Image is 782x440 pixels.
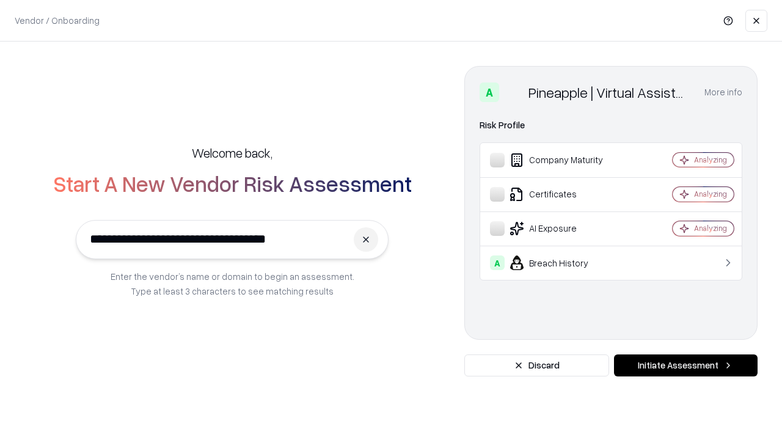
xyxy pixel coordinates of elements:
[490,255,636,270] div: Breach History
[480,118,742,133] div: Risk Profile
[111,269,354,298] p: Enter the vendor’s name or domain to begin an assessment. Type at least 3 characters to see match...
[694,155,727,165] div: Analyzing
[490,221,636,236] div: AI Exposure
[614,354,758,376] button: Initiate Assessment
[504,82,524,102] img: Pineapple | Virtual Assistant Agency
[694,223,727,233] div: Analyzing
[480,82,499,102] div: A
[490,153,636,167] div: Company Maturity
[15,14,100,27] p: Vendor / Onboarding
[192,144,272,161] h5: Welcome back,
[53,171,412,196] h2: Start A New Vendor Risk Assessment
[490,187,636,202] div: Certificates
[704,81,742,103] button: More info
[464,354,609,376] button: Discard
[490,255,505,270] div: A
[694,189,727,199] div: Analyzing
[528,82,690,102] div: Pineapple | Virtual Assistant Agency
